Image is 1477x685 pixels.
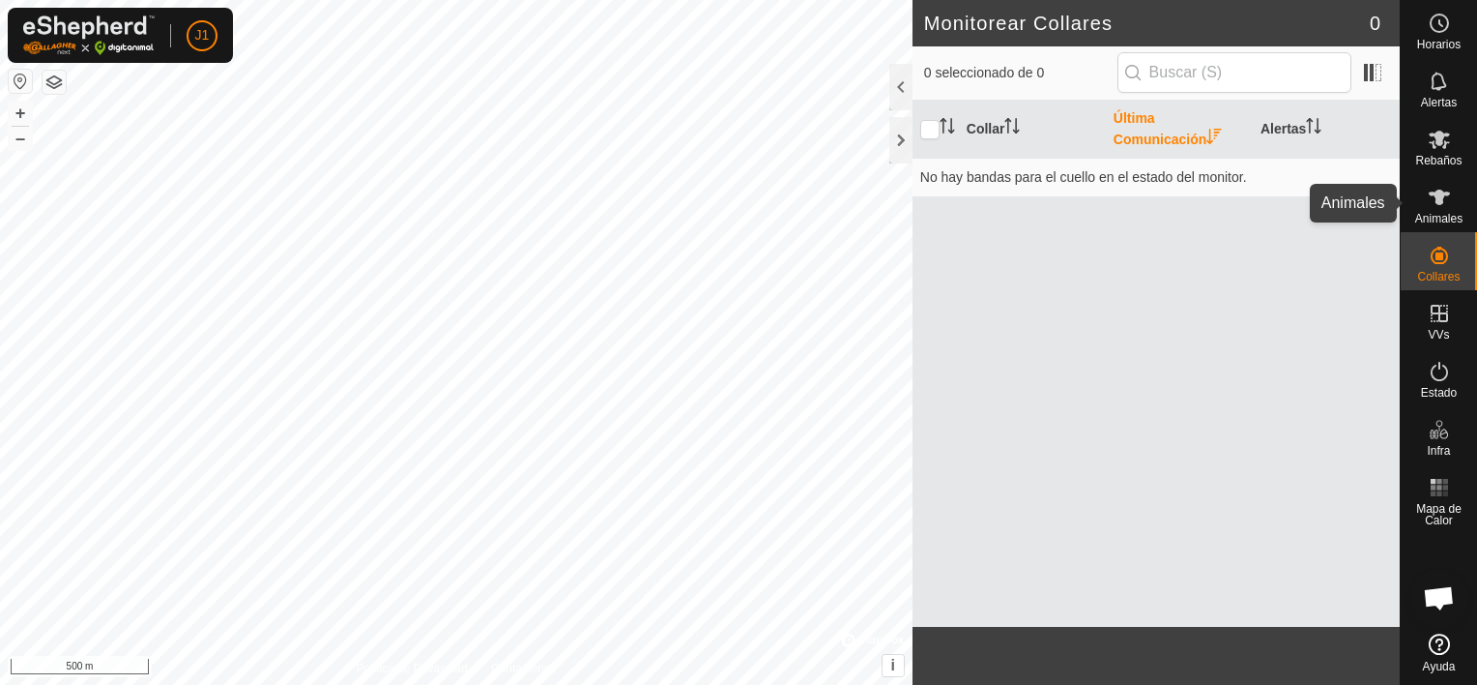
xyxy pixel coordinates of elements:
[9,102,32,125] button: +
[9,70,32,93] button: Restablecer Mapa
[9,127,32,150] button: –
[1206,132,1222,147] p-sorticon: Activar para ordenar
[1306,121,1321,136] p-sorticon: Activar para ordenar
[924,63,1117,83] span: 0 seleccionado de 0
[1427,445,1450,457] span: Infra
[356,660,467,677] a: Política de Privacidad
[1401,626,1477,680] a: Ayuda
[195,25,210,45] span: J1
[1415,155,1462,166] span: Rebaños
[959,101,1106,159] th: Collar
[1405,503,1472,526] span: Mapa de Calor
[1417,271,1460,283] span: Collares
[940,121,955,136] p-sorticon: Activar para ordenar
[912,158,1400,196] td: No hay bandas para el cuello en el estado del monitor.
[1004,121,1020,136] p-sorticon: Activar para ordenar
[1117,52,1351,93] input: Buscar (S)
[1415,213,1463,224] span: Animales
[1370,9,1380,38] span: 0
[1410,569,1468,627] div: Chat abierto
[1253,101,1400,159] th: Alertas
[43,71,66,94] button: Capas del Mapa
[1106,101,1253,159] th: Última Comunicación
[491,660,556,677] a: Contáctenos
[1423,661,1456,672] span: Ayuda
[23,15,155,55] img: Logo Gallagher
[924,12,1370,35] h2: Monitorear Collares
[883,655,904,676] button: i
[1421,97,1457,108] span: Alertas
[891,657,895,673] span: i
[1428,329,1449,341] span: VVs
[1421,387,1457,399] span: Estado
[1417,39,1461,50] span: Horarios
